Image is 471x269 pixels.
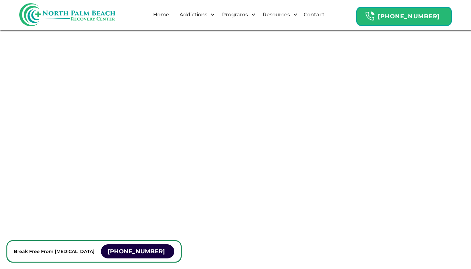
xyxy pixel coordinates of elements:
[108,248,165,255] strong: [PHONE_NUMBER]
[101,244,174,258] a: [PHONE_NUMBER]
[178,11,209,19] div: Addictions
[217,4,257,25] div: Programs
[378,13,440,20] strong: [PHONE_NUMBER]
[261,11,292,19] div: Resources
[257,4,299,25] div: Resources
[149,4,173,25] a: Home
[14,248,95,255] p: Break Free From [MEDICAL_DATA]
[220,11,250,19] div: Programs
[356,4,452,26] a: Header Calendar Icons[PHONE_NUMBER]
[365,11,375,21] img: Header Calendar Icons
[174,4,217,25] div: Addictions
[300,4,328,25] a: Contact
